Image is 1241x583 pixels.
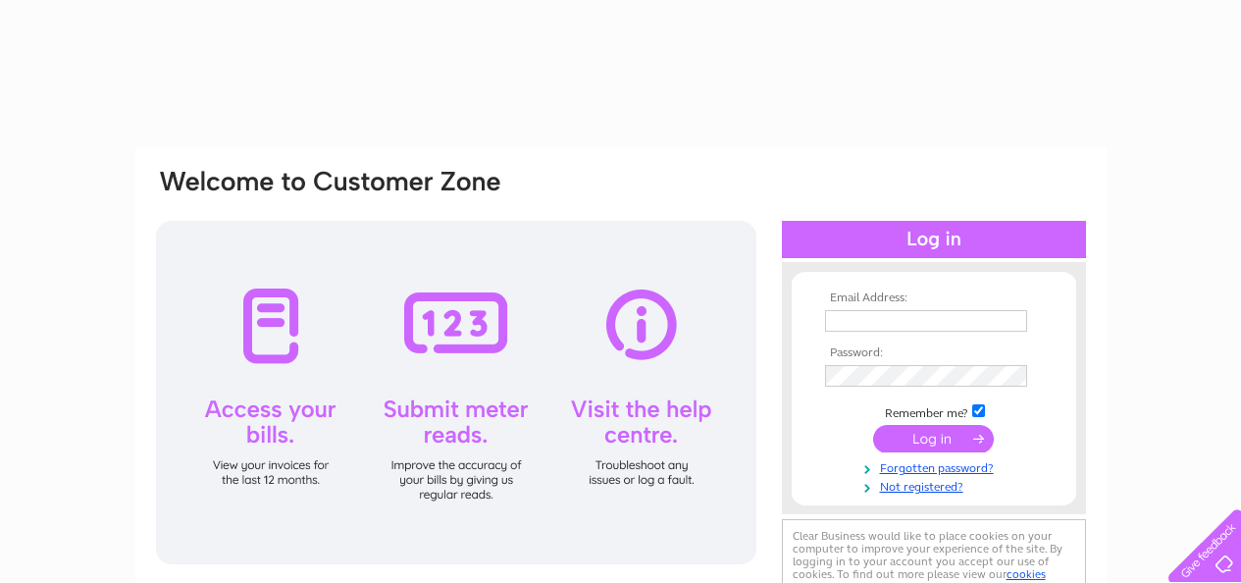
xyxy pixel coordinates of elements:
[825,457,1048,476] a: Forgotten password?
[873,425,994,452] input: Submit
[820,401,1048,421] td: Remember me?
[825,476,1048,495] a: Not registered?
[820,346,1048,360] th: Password:
[820,291,1048,305] th: Email Address:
